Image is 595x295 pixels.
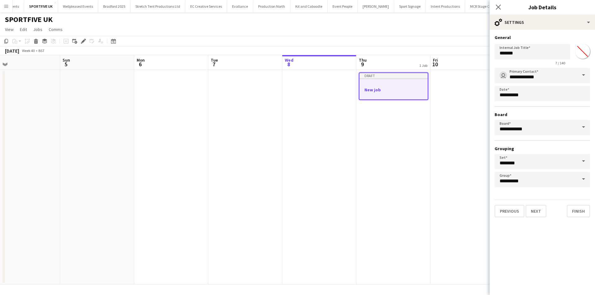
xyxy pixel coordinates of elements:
app-job-card: DraftNew job [359,72,428,100]
button: Event People [328,0,358,12]
button: Sport Signage [394,0,426,12]
span: Jobs [33,27,42,32]
span: Wed [285,57,293,63]
button: Intent Productions [426,0,465,12]
span: 10 [432,61,438,68]
button: Next [526,205,546,217]
div: Settings [490,15,595,30]
button: Finish [567,205,590,217]
span: 7 / 140 [550,61,570,65]
button: Previous [495,205,524,217]
button: Evallance [227,0,253,12]
h1: SPORTFIVE UK [5,15,53,24]
span: Mon [137,57,145,63]
a: View [2,25,16,33]
span: 6 [136,61,145,68]
a: Jobs [31,25,45,33]
span: View [5,27,14,32]
button: MCR Stage Crew [465,0,500,12]
span: Comms [49,27,63,32]
a: Edit [17,25,29,33]
span: 8 [284,61,293,68]
h3: New job [359,87,428,93]
button: Production North [253,0,290,12]
button: Wellpleased Events [58,0,98,12]
a: Comms [46,25,65,33]
button: Stretch Tent Productions Ltd [130,0,185,12]
button: EC Creative Services [185,0,227,12]
h3: General [495,35,590,40]
span: 9 [358,61,367,68]
button: SPORTFIVE UK [24,0,58,12]
div: Draft [359,73,428,78]
span: 5 [62,61,70,68]
span: Tue [211,57,218,63]
h3: Job Details [490,3,595,11]
div: [DATE] [5,48,19,54]
span: Week 40 [20,48,36,53]
button: Bradford 2025 [98,0,130,12]
button: [PERSON_NAME] [358,0,394,12]
div: 1 Job [419,63,427,68]
div: BST [38,48,45,53]
span: Thu [359,57,367,63]
h3: Grouping [495,146,590,151]
span: 7 [210,61,218,68]
button: Kit and Caboodle [290,0,328,12]
h3: Board [495,112,590,117]
span: Fri [433,57,438,63]
span: Sun [63,57,70,63]
span: Edit [20,27,27,32]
